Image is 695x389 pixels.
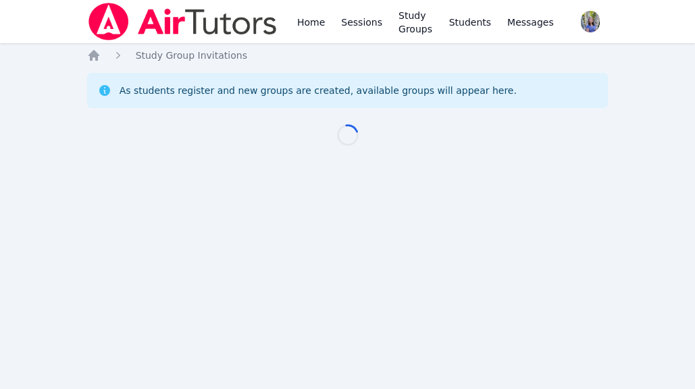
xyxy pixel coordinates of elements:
span: Messages [507,16,554,29]
img: Air Tutors [87,3,278,41]
a: Study Group Invitations [136,49,247,62]
nav: Breadcrumb [87,49,609,62]
span: Study Group Invitations [136,50,247,61]
div: As students register and new groups are created, available groups will appear here. [120,84,517,97]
